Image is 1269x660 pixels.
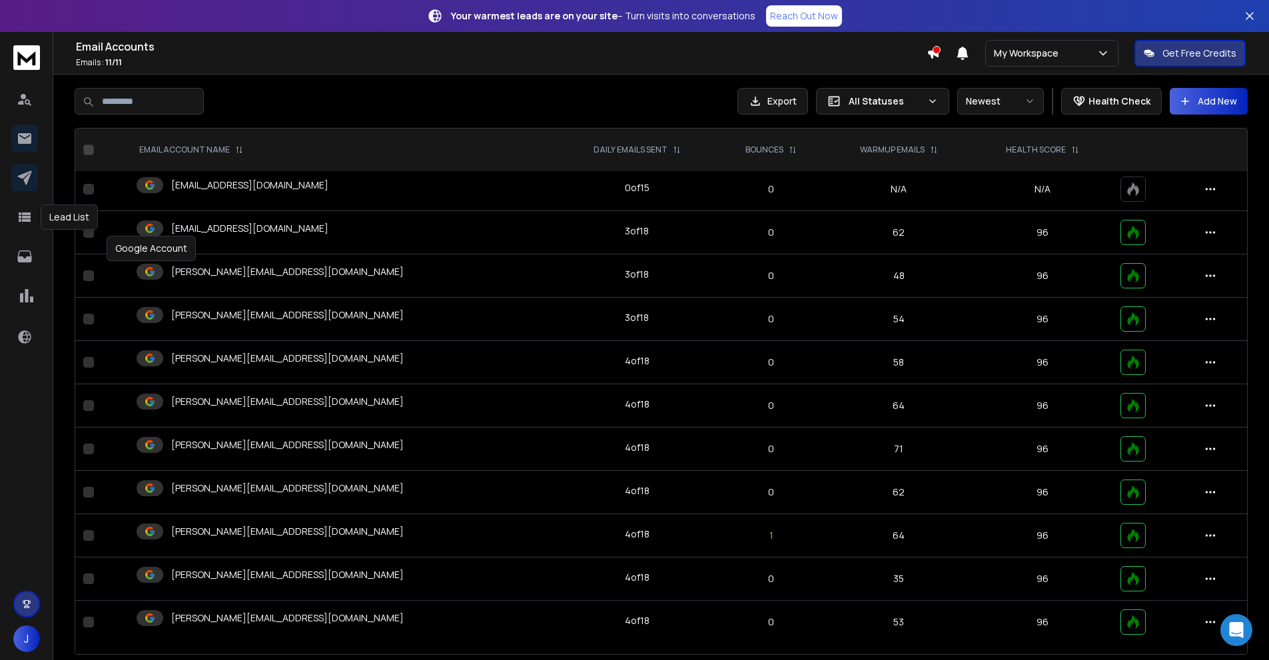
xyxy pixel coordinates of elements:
div: 0 of 15 [625,181,649,194]
img: logo [13,45,40,70]
td: 53 [825,601,973,644]
td: 96 [973,471,1113,514]
td: 64 [825,514,973,557]
p: [PERSON_NAME][EMAIL_ADDRESS][DOMAIN_NAME] [171,438,404,452]
div: 4 of 18 [625,398,649,411]
div: 3 of 18 [625,224,649,238]
p: [PERSON_NAME][EMAIL_ADDRESS][DOMAIN_NAME] [171,308,404,322]
div: 4 of 18 [625,484,649,497]
p: 0 [725,486,817,499]
button: Add New [1170,88,1248,115]
p: Get Free Credits [1162,47,1236,60]
button: Get Free Credits [1134,40,1246,67]
td: 96 [973,384,1113,428]
p: BOUNCES [745,145,783,155]
p: 0 [725,312,817,326]
td: 96 [973,557,1113,601]
p: All Statuses [849,95,922,108]
button: Newest [957,88,1044,115]
a: Reach Out Now [766,5,842,27]
div: Google Account [107,236,196,261]
td: 96 [973,254,1113,298]
h1: Email Accounts [76,39,927,55]
button: Export [737,88,808,115]
strong: Your warmest leads are on your site [451,9,618,22]
p: 0 [725,615,817,629]
div: Open Intercom Messenger [1220,614,1252,646]
p: 0 [725,572,817,585]
div: 4 of 18 [625,614,649,627]
p: WARMUP EMAILS [860,145,925,155]
td: 35 [825,557,973,601]
p: Reach Out Now [770,9,838,23]
td: 96 [973,341,1113,384]
div: 4 of 18 [625,441,649,454]
p: [PERSON_NAME][EMAIL_ADDRESS][DOMAIN_NAME] [171,568,404,581]
p: 0 [725,442,817,456]
p: [PERSON_NAME][EMAIL_ADDRESS][DOMAIN_NAME] [171,352,404,365]
p: – Turn visits into conversations [451,9,755,23]
p: [PERSON_NAME][EMAIL_ADDRESS][DOMAIN_NAME] [171,482,404,495]
td: 96 [973,514,1113,557]
p: 1 [725,529,817,542]
td: 48 [825,254,973,298]
td: 71 [825,428,973,471]
p: N/A [981,182,1105,196]
p: 0 [725,399,817,412]
div: 3 of 18 [625,268,649,281]
p: 0 [725,182,817,196]
td: 54 [825,298,973,341]
span: 11 / 11 [105,57,122,68]
button: J [13,625,40,652]
div: 3 of 18 [625,311,649,324]
div: 4 of 18 [625,571,649,584]
button: Health Check [1061,88,1162,115]
td: 62 [825,471,973,514]
p: My Workspace [994,47,1064,60]
td: 96 [973,601,1113,644]
td: 96 [973,298,1113,341]
p: [EMAIL_ADDRESS][DOMAIN_NAME] [171,178,328,192]
p: 0 [725,269,817,282]
td: N/A [825,168,973,211]
p: Emails : [76,57,927,68]
div: 4 of 18 [625,354,649,368]
p: HEALTH SCORE [1006,145,1066,155]
td: 96 [973,211,1113,254]
p: DAILY EMAILS SENT [594,145,667,155]
div: 4 of 18 [625,527,649,541]
p: [EMAIL_ADDRESS][DOMAIN_NAME] [171,222,328,235]
p: [PERSON_NAME][EMAIL_ADDRESS][DOMAIN_NAME] [171,611,404,625]
td: 62 [825,211,973,254]
p: [PERSON_NAME][EMAIL_ADDRESS][DOMAIN_NAME] [171,525,404,538]
td: 58 [825,341,973,384]
td: 64 [825,384,973,428]
p: 0 [725,226,817,239]
p: Health Check [1088,95,1150,108]
p: [PERSON_NAME][EMAIL_ADDRESS][DOMAIN_NAME] [171,265,404,278]
div: Lead List [41,204,98,230]
td: 96 [973,428,1113,471]
div: EMAIL ACCOUNT NAME [139,145,243,155]
p: 0 [725,356,817,369]
p: [PERSON_NAME][EMAIL_ADDRESS][DOMAIN_NAME] [171,395,404,408]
